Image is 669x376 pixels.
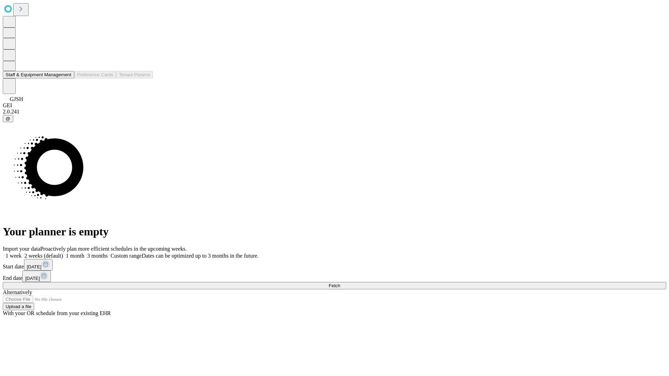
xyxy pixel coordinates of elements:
button: [DATE] [22,271,51,282]
span: Custom range [110,253,141,259]
span: [DATE] [27,264,41,269]
span: 2 weeks (default) [24,253,63,259]
h1: Your planner is empty [3,225,666,238]
span: 1 month [66,253,84,259]
span: 1 week [6,253,22,259]
button: [DATE] [24,259,53,271]
button: Staff & Equipment Management [3,71,74,78]
button: Preference Cards [74,71,116,78]
div: Start date [3,259,666,271]
span: 3 months [87,253,108,259]
span: Alternatively [3,289,32,295]
div: GEI [3,102,666,109]
div: End date [3,271,666,282]
button: Tenant Params [116,71,153,78]
span: Import your data [3,246,40,252]
span: Fetch [329,283,340,288]
button: @ [3,115,13,122]
span: Dates can be optimized up to 3 months in the future. [142,253,259,259]
div: 2.0.241 [3,109,666,115]
span: With your OR schedule from your existing EHR [3,310,111,316]
span: GJSH [10,96,23,102]
button: Fetch [3,282,666,289]
button: Upload a file [3,303,34,310]
span: @ [6,116,10,121]
span: [DATE] [25,276,40,281]
span: Proactively plan more efficient schedules in the upcoming weeks. [40,246,187,252]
